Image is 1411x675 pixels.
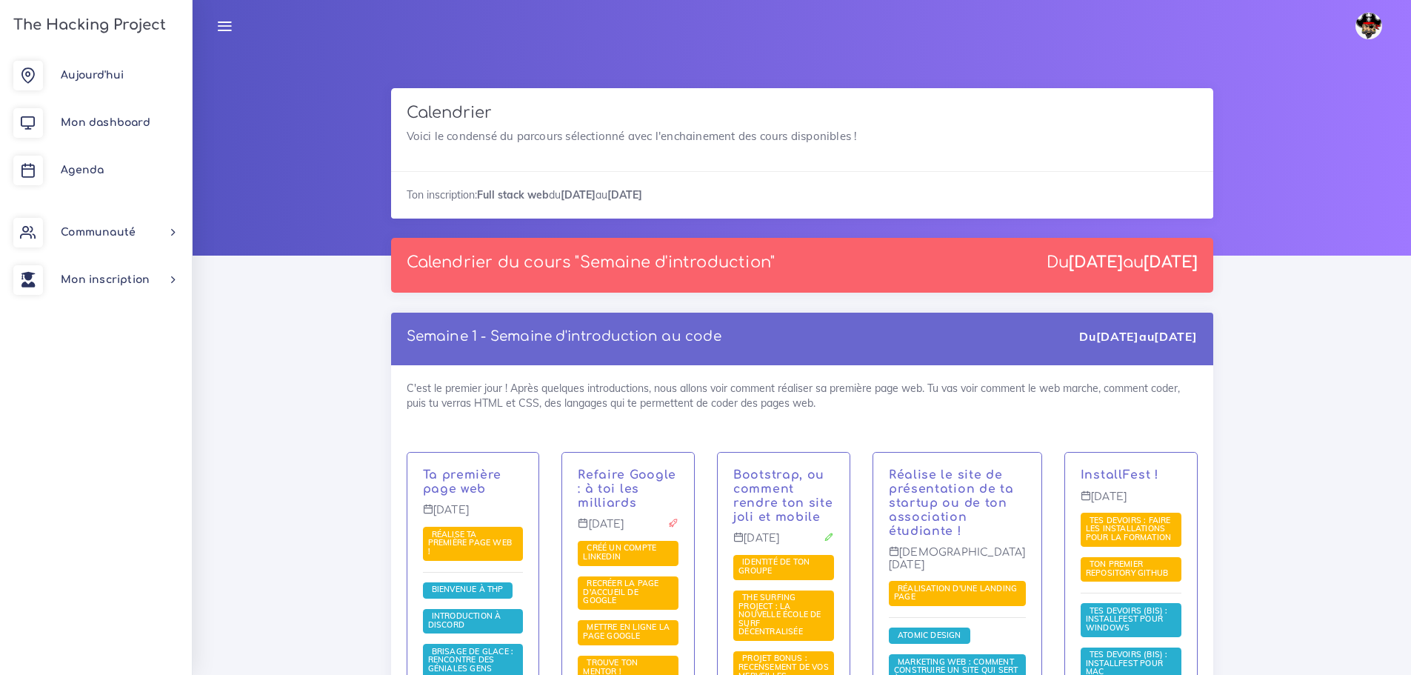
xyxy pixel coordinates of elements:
strong: [DATE] [1096,329,1139,344]
span: Mettre en ligne la page Google [583,622,670,641]
a: Brisage de glace : rencontre des géniales gens [428,647,514,674]
a: Semaine 1 - Semaine d'introduction au code [407,329,721,344]
a: Atomic Design [894,630,965,640]
p: Calendrier du cours "Semaine d'introduction" [407,253,775,272]
a: Tes devoirs (bis) : Installfest pour Windows [1086,606,1168,634]
p: [DEMOGRAPHIC_DATA][DATE] [889,546,1026,582]
span: Identité de ton groupe [738,556,810,576]
img: avatar [1355,13,1382,39]
span: Mon dashboard [61,117,150,128]
p: Voici le condensé du parcours sélectionné avec l'enchainement des cours disponibles ! [407,127,1198,145]
a: Recréer la page d'accueil de Google [583,579,658,606]
h3: Calendrier [407,104,1198,122]
div: Du au [1047,253,1198,272]
a: Mettre en ligne la page Google [583,622,670,642]
p: [DATE] [578,518,678,542]
h3: The Hacking Project [9,17,166,33]
strong: Full stack web [477,188,549,202]
span: Aujourd'hui [61,70,124,81]
a: Identité de ton groupe [738,557,810,576]
a: Ta première page web [423,468,502,496]
a: Refaire Google : à toi les milliards [578,468,676,510]
a: The Surfing Project : la nouvelle école de surf décentralisée [738,593,821,637]
a: Réalise ta première page web ! [428,529,513,556]
span: Créé un compte LinkedIn [583,542,656,562]
strong: [DATE] [607,188,642,202]
a: Réalisation d'une landing page [894,584,1017,603]
span: Tes devoirs : faire les installations pour la formation [1086,515,1175,542]
span: Tes devoirs (bis) : Installfest pour Windows [1086,605,1168,633]
span: Recréer la page d'accueil de Google [583,578,658,605]
strong: [DATE] [561,188,596,202]
span: Mon inscription [61,274,150,285]
a: Bootstrap, ou comment rendre ton site joli et mobile [733,468,833,523]
span: Communauté [61,227,136,238]
span: Brisage de glace : rencontre des géniales gens [428,646,514,674]
a: InstallFest ! [1081,468,1159,482]
span: Introduction à Discord [428,611,501,630]
a: Réalise le site de présentation de ta startup ou de ton association étudiante ! [889,468,1014,537]
a: Ton premier repository GitHub [1086,559,1173,579]
strong: [DATE] [1069,253,1123,271]
a: Introduction à Discord [428,611,501,631]
span: Réalisation d'une landing page [894,583,1017,602]
div: Du au [1079,328,1197,345]
span: The Surfing Project : la nouvelle école de surf décentralisée [738,592,821,636]
span: Bienvenue à THP [428,584,507,594]
div: Ton inscription: du au [391,171,1213,218]
a: Bienvenue à THP [428,585,507,595]
span: Ton premier repository GitHub [1086,559,1173,578]
p: [DATE] [423,504,524,528]
strong: [DATE] [1154,329,1197,344]
a: Tes devoirs : faire les installations pour la formation [1086,516,1175,543]
p: [DATE] [733,532,834,556]
strong: [DATE] [1144,253,1198,271]
a: Créé un compte LinkedIn [583,543,656,562]
p: [DATE] [1081,491,1181,514]
span: Agenda [61,164,104,176]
